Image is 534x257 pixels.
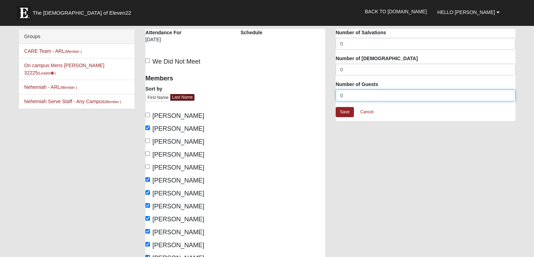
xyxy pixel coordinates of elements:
input: [PERSON_NAME] [145,164,150,169]
a: Nehemiah - ARL(Member ) [24,84,77,90]
input: [PERSON_NAME] [145,126,150,130]
label: Schedule [240,29,262,36]
span: [PERSON_NAME] [152,138,204,145]
span: The [DEMOGRAPHIC_DATA] of Eleven22 [33,9,131,16]
a: Hello [PERSON_NAME] [432,3,505,21]
a: First Name [145,94,171,101]
span: [PERSON_NAME] [152,229,204,236]
label: Number of Salvations [336,29,386,36]
span: [PERSON_NAME] [152,190,204,197]
label: Attendance For [145,29,182,36]
a: Cancel [356,107,378,117]
input: [PERSON_NAME] [145,203,150,208]
input: [PERSON_NAME] [145,229,150,234]
span: [PERSON_NAME] [152,112,204,119]
span: Hello [PERSON_NAME] [437,9,495,15]
input: [PERSON_NAME] [145,242,150,247]
h4: Members [145,75,230,83]
input: [PERSON_NAME] [145,113,150,117]
input: [PERSON_NAME] [145,177,150,182]
label: Sort by [145,85,162,92]
a: The [DEMOGRAPHIC_DATA] of Eleven22 [13,2,153,20]
a: CARE Team - ARL(Member ) [24,48,82,54]
input: [PERSON_NAME] [145,138,150,143]
span: [PERSON_NAME] [152,125,204,132]
span: [PERSON_NAME] [152,216,204,223]
small: (Member ) [65,49,82,53]
a: Save [336,107,354,117]
a: On campus Mens [PERSON_NAME] 32225(Leader) [24,63,104,76]
small: (Leader ) [38,71,56,75]
img: Eleven22 logo [17,6,31,20]
label: Number of Guests [336,81,378,88]
small: (Member ) [104,100,121,104]
span: [PERSON_NAME] [152,164,204,171]
a: Back to [DOMAIN_NAME] [360,3,432,20]
span: [PERSON_NAME] [152,177,204,184]
span: [PERSON_NAME] [152,242,204,249]
input: [PERSON_NAME] [145,190,150,195]
input: [PERSON_NAME] [145,216,150,221]
span: [PERSON_NAME] [152,203,204,210]
small: (Member ) [60,85,77,90]
span: [PERSON_NAME] [152,151,204,158]
div: Groups [19,29,135,44]
input: We Did Not Meet [145,58,150,63]
label: Number of [DEMOGRAPHIC_DATA] [336,55,418,62]
span: We Did Not Meet [152,58,200,65]
a: Nehemiah Serve Staff - Any Campus(Member ) [24,99,121,104]
div: [DATE] [145,36,183,48]
input: [PERSON_NAME] [145,151,150,156]
a: Last Name [170,94,194,101]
